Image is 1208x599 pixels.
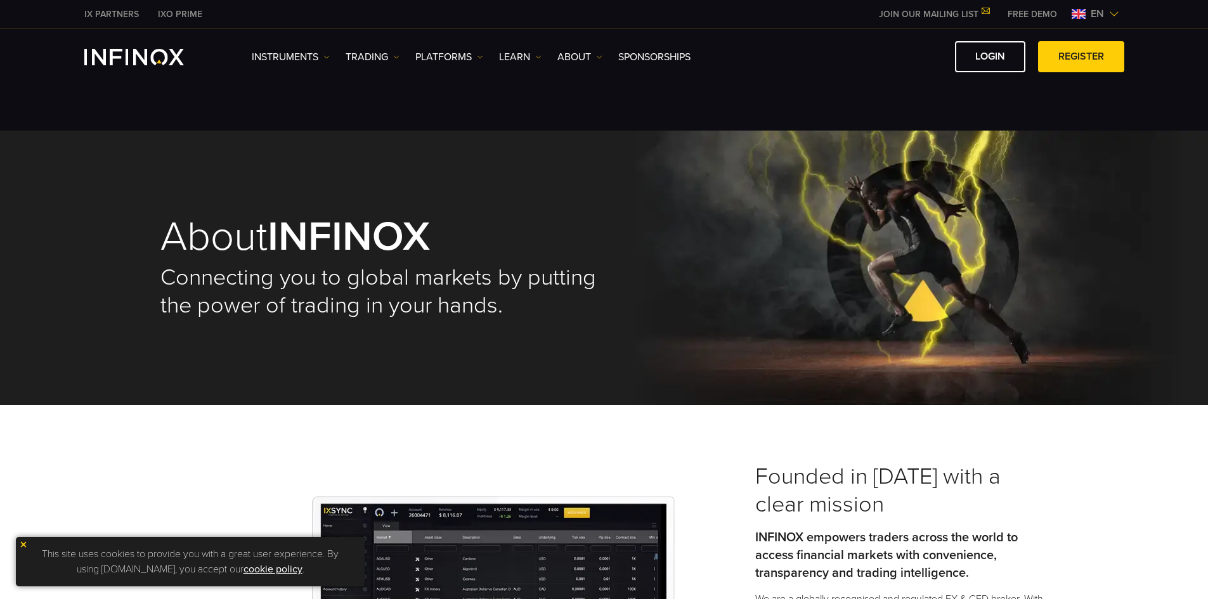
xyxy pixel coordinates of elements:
a: REGISTER [1038,41,1124,72]
img: yellow close icon [19,540,28,549]
a: ABOUT [557,49,602,65]
a: INFINOX MENU [998,8,1067,21]
p: INFINOX empowers traders across the world to access financial markets with convenience, transpare... [755,529,1048,582]
span: en [1086,6,1109,22]
a: INFINOX [75,8,148,21]
a: Learn [499,49,542,65]
a: JOIN OUR MAILING LIST [869,9,998,20]
a: LOGIN [955,41,1025,72]
a: INFINOX [148,8,212,21]
a: SPONSORSHIPS [618,49,691,65]
a: PLATFORMS [415,49,483,65]
h3: Founded in [DATE] with a clear mission [755,463,1048,518]
p: This site uses cookies to provide you with a great user experience. By using [DOMAIN_NAME], you a... [22,543,358,580]
a: cookie policy [244,563,302,576]
h2: Connecting you to global markets by putting the power of trading in your hands. [160,264,604,319]
h1: About [160,216,604,257]
a: Instruments [252,49,330,65]
a: TRADING [346,49,399,65]
a: INFINOX Logo [84,49,214,65]
strong: INFINOX [268,212,430,262]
